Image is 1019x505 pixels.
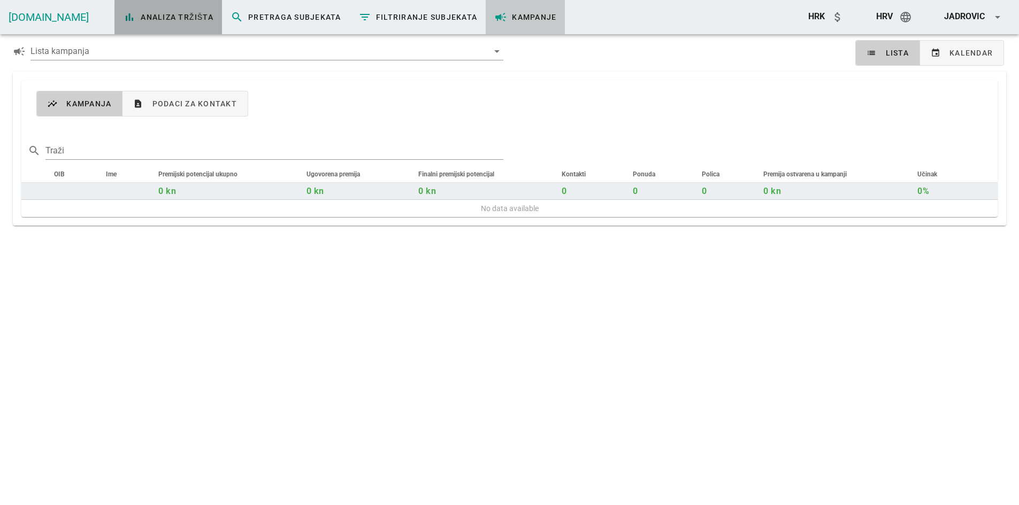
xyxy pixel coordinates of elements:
i: campaign [13,45,26,58]
span: Polica [702,170,719,178]
td: No data available [21,200,998,217]
th: Ponuda: Not sorted. Activate to sort ascending. [624,166,693,183]
span: HRK [808,11,825,21]
span: Kalendar [949,49,993,57]
i: search [231,11,243,24]
span: Premijski potencijal ukupno [158,170,237,178]
button: Podaci za kontakt [122,91,248,116]
i: insights [48,99,57,108]
span: Pretraga subjekata [231,11,341,24]
span: OIB [54,170,65,178]
th: Učinak: Not sorted. Activate to sort ascending. [909,166,974,183]
span: Kontakti [562,170,586,178]
button: Kampanja [36,91,122,116]
a: [DOMAIN_NAME] [9,11,89,24]
span: Filtriranje subjekata [358,11,478,24]
span: Učinak [917,170,937,178]
span: Kampanje [494,11,556,24]
div: 0 kn [158,185,289,198]
span: Podaci za kontakt [151,99,237,108]
th: Polica: Not sorted. Activate to sort ascending. [693,166,755,183]
span: Lista [885,49,909,57]
span: Ponuda [633,170,655,178]
th: OIB: Not sorted. Activate to sort ascending. [45,166,98,183]
i: contact_page [133,99,143,108]
i: list [867,48,876,58]
button: Lista [855,40,920,66]
th: Premijski potencijal ukupno: Not sorted. Activate to sort ascending. [150,166,298,183]
i: filter_list [358,11,371,24]
span: Kampanja [66,99,111,108]
span: Ugovorena premija [307,170,360,178]
i: arrow_drop_down [991,11,1004,24]
i: bar_chart [123,11,136,24]
i: attach_money [831,11,844,24]
th: Ugovorena premija: Not sorted. Activate to sort ascending. [298,166,410,183]
div: 0 kn [418,185,545,198]
th: Kontakti: Not sorted. Activate to sort ascending. [553,166,624,183]
i: arrow_drop_down [491,45,503,58]
th: Finalni premijski potencijal: Not sorted. Activate to sort ascending. [410,166,553,183]
div: 0 [562,185,616,198]
i: event [931,48,940,58]
div: 0% [917,185,965,198]
div: 0 [702,185,747,198]
span: hrv [876,11,893,21]
div: 0 kn [763,185,900,198]
div: 0 [633,185,684,198]
a: Kalendar [920,40,1004,66]
span: jadrovic [944,11,985,21]
i: search [28,144,41,157]
span: Finalni premijski potencijal [418,170,494,178]
span: Analiza tržišta [123,11,213,24]
span: Ime [106,170,117,178]
div: Lista kampanja [30,43,503,60]
i: language [899,11,912,24]
th: Ime: Not sorted. Activate to sort ascending. [97,166,150,183]
div: 0 kn [307,185,401,198]
span: Premija ostvarena u kampanji [763,170,847,178]
i: campaign [494,11,507,24]
th: Premija ostvarena u kampanji: Not sorted. Activate to sort ascending. [755,166,909,183]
